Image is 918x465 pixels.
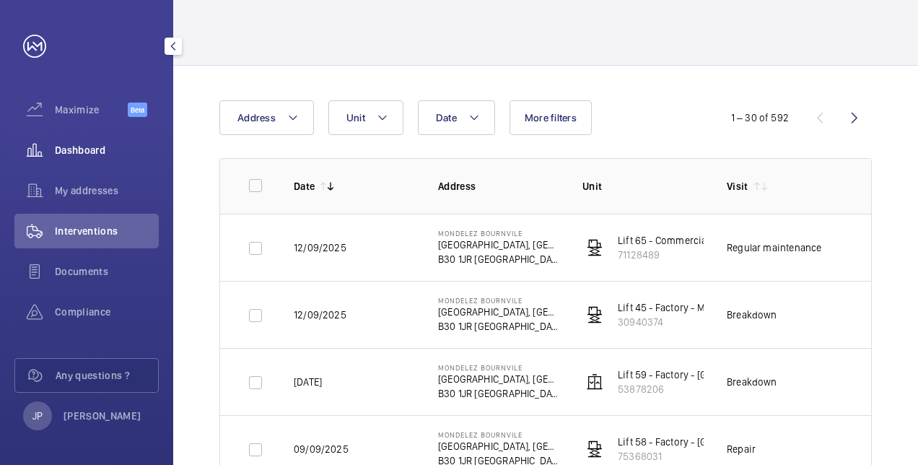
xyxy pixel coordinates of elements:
p: Unit [582,179,704,194]
span: My addresses [55,183,159,198]
span: Compliance [55,305,159,319]
p: Mondelez Bournvile [438,430,559,439]
span: Any questions ? [56,368,158,383]
div: Repair [727,442,756,456]
p: JP [32,409,43,423]
p: Lift 58 - Factory - [GEOGRAPHIC_DATA] [618,435,787,449]
p: B30 1JR [GEOGRAPHIC_DATA] [438,386,559,401]
p: Mondelez Bournvile [438,229,559,238]
span: Documents [55,264,159,279]
span: Beta [128,103,147,117]
span: Address [237,112,276,123]
span: Unit [346,112,365,123]
p: 75368031 [618,449,787,464]
p: [GEOGRAPHIC_DATA], [GEOGRAPHIC_DATA] [438,305,559,319]
p: Mondelez Bournvile [438,363,559,372]
div: Breakdown [727,375,777,389]
p: [GEOGRAPHIC_DATA], [GEOGRAPHIC_DATA] [438,238,559,252]
p: [DATE] [294,375,322,389]
div: Regular maintenance [727,240,821,255]
p: B30 1JR [GEOGRAPHIC_DATA] [438,252,559,266]
img: freight_elevator.svg [586,306,603,323]
p: 53878206 [618,382,787,396]
p: Address [438,179,559,194]
div: 1 – 30 of 592 [731,110,789,125]
img: elevator.svg [586,373,603,391]
span: Dashboard [55,143,159,157]
p: 71128489 [618,248,808,262]
p: 12/09/2025 [294,308,346,322]
p: 09/09/2025 [294,442,349,456]
p: Date [294,179,315,194]
p: Lift 65 - Commercial - [GEOGRAPHIC_DATA] [618,233,808,248]
p: Mondelez Bournvile [438,296,559,305]
span: Date [436,112,457,123]
p: 12/09/2025 [294,240,346,255]
button: Address [219,100,314,135]
span: More filters [525,112,577,123]
img: freight_elevator.svg [586,440,603,458]
img: freight_elevator.svg [586,239,603,256]
p: Lift 45 - Factory - Moulding 2 [618,300,748,315]
p: [GEOGRAPHIC_DATA], [GEOGRAPHIC_DATA] [438,439,559,453]
span: Interventions [55,224,159,238]
p: [GEOGRAPHIC_DATA], [GEOGRAPHIC_DATA] [438,372,559,386]
p: Visit [727,179,748,194]
button: Unit [328,100,403,135]
button: Date [418,100,495,135]
p: B30 1JR [GEOGRAPHIC_DATA] [438,319,559,334]
p: Lift 59 - Factory - [GEOGRAPHIC_DATA] [618,368,787,382]
span: Maximize [55,103,128,117]
p: [PERSON_NAME] [64,409,141,423]
div: Breakdown [727,308,777,322]
button: More filters [510,100,592,135]
p: 30940374 [618,315,748,329]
